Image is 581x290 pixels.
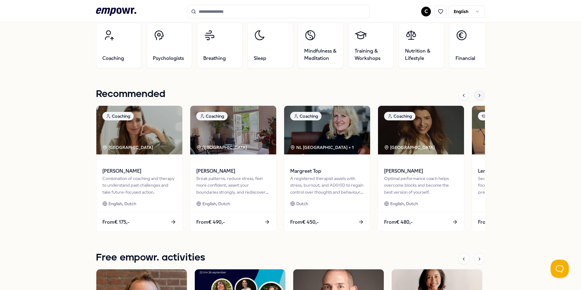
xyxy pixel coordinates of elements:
a: package imageCoaching[GEOGRAPHIC_DATA] [PERSON_NAME]Break patterns, reduce stress, feel more conf... [190,105,277,232]
div: Combination of coaching and therapy to understand past challenges and take future-focused action. [102,175,176,195]
span: From € 175,- [102,218,129,226]
iframe: Help Scout Beacon - Open [551,260,569,278]
span: Nutrition & Lifestyle [405,47,438,62]
span: From € 490,- [196,218,225,226]
div: Coaching [102,112,134,120]
h1: Free empowr. activities [96,250,205,265]
div: [GEOGRAPHIC_DATA] [196,144,248,151]
span: From € 480,- [384,218,413,226]
span: Mindfulness & Meditation [304,47,337,62]
span: [PERSON_NAME] [384,167,458,175]
a: package imageCoaching[GEOGRAPHIC_DATA] [PERSON_NAME]Combination of coaching and therapy to unders... [96,105,183,232]
div: Coaching [290,112,321,120]
div: Second module of Tame Your Tigers focuses on mastering stress control to prevent toxic stress. [478,175,552,195]
span: Margreet Top [290,167,364,175]
span: English, Dutch [202,200,230,207]
div: NL [GEOGRAPHIC_DATA] + 1 [290,144,354,151]
img: package image [472,106,558,154]
a: Financial [449,23,495,68]
span: Sleep [254,55,266,62]
div: [GEOGRAPHIC_DATA] [384,144,436,151]
div: Break patterns, reduce stress, feel more confident, assert your boundaries strongly, and rediscov... [196,175,270,195]
span: Breathing [203,55,226,62]
a: Psychologists [146,23,192,68]
span: English, Dutch [108,200,136,207]
a: Sleep [247,23,293,68]
span: Dutch [296,200,308,207]
div: Optimal performance coach helps overcome blocks and become the best version of yourself. [384,175,458,195]
a: Nutrition & Lifestyle [399,23,444,68]
button: C [421,7,431,16]
span: [PERSON_NAME] [196,167,270,175]
img: package image [284,106,370,154]
span: Financial [456,55,475,62]
div: Coaching [384,112,415,120]
a: Breathing [197,23,242,68]
span: Leren chillen [478,167,552,175]
a: Coaching [96,23,142,68]
a: Training & Workshops [348,23,394,68]
span: From € 120,- [478,218,506,226]
span: [PERSON_NAME] [102,167,176,175]
div: Training & Workshops [478,112,533,120]
div: [GEOGRAPHIC_DATA] [102,144,154,151]
img: package image [96,106,182,154]
h1: Recommended [96,87,165,102]
input: Search for products, categories or subcategories [187,5,370,18]
a: package imageCoachingNL [GEOGRAPHIC_DATA] + 1Margreet TopA registered therapist assists with stre... [284,105,370,232]
span: From € 450,- [290,218,319,226]
span: English, Dutch [390,200,418,207]
img: package image [378,106,464,154]
a: Mindfulness & Meditation [298,23,343,68]
span: Training & Workshops [355,47,387,62]
span: Psychologists [153,55,184,62]
div: A registered therapist assists with stress, burnout, and AD(H)D to regain control over thoughts a... [290,175,364,195]
div: Coaching [196,112,228,120]
span: Coaching [102,55,124,62]
img: package image [190,106,276,154]
a: package imageTraining & WorkshopsLeren chillenSecond module of Tame Your Tigers focuses on master... [472,105,558,232]
a: package imageCoaching[GEOGRAPHIC_DATA] [PERSON_NAME]Optimal performance coach helps overcome bloc... [378,105,464,232]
